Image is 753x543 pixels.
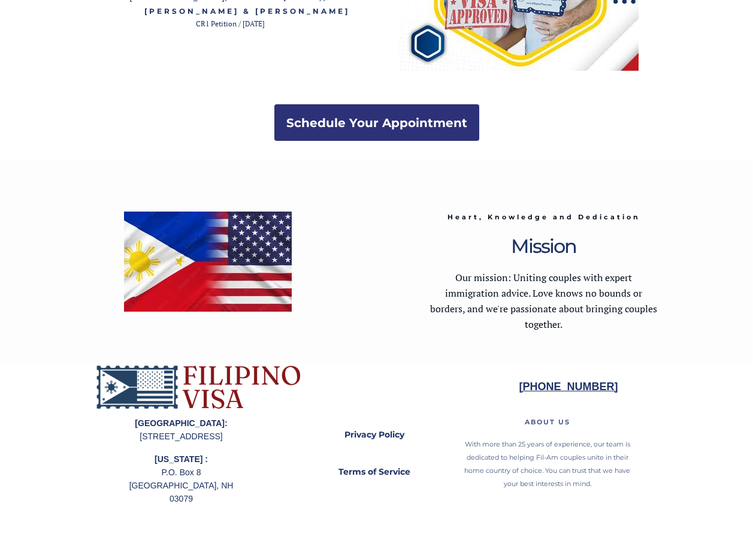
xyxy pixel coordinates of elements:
[126,452,237,505] p: P.O. Box 8 [GEOGRAPHIC_DATA], NH 03079
[338,466,410,477] strong: Terms of Service
[344,429,404,440] strong: Privacy Policy
[126,417,237,443] p: [STREET_ADDRESS]
[286,116,467,130] strong: Schedule Your Appointment
[511,234,576,258] span: Mission
[196,19,265,28] span: CR1 Petition / [DATE]
[447,213,640,221] span: Heart, Knowledge and Dedication
[430,271,657,331] span: Our mission: Uniting couples with expert immigration advice. Love knows no bounds or borders, and...
[274,104,479,141] a: Schedule Your Appointment
[155,454,208,464] strong: [US_STATE] :
[519,381,618,393] strong: [PHONE_NUMBER]
[135,418,227,428] strong: [GEOGRAPHIC_DATA]:
[317,458,431,486] a: Terms of Service
[317,421,431,449] a: Privacy Policy
[519,382,618,392] a: [PHONE_NUMBER]
[464,440,630,488] span: With more than 25 years of experience, our team is dedicated to helping Fil-Am couples unite in t...
[525,418,570,426] span: ABOUT US
[144,7,350,16] span: [PERSON_NAME] & [PERSON_NAME]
